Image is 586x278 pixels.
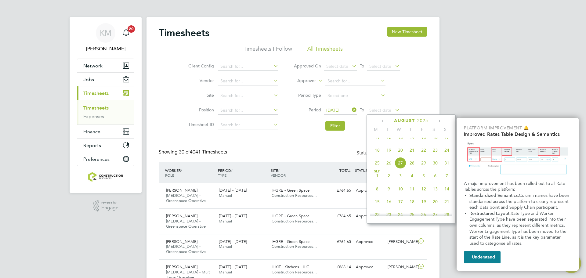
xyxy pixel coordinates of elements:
[395,144,406,156] span: 20
[186,78,214,83] label: Vendor
[370,127,382,132] span: M
[186,92,214,98] label: Site
[440,127,451,132] span: S
[418,170,429,182] span: 5
[371,209,383,220] span: 22
[464,131,571,137] h2: Improved Rates Table Design & Semantics
[159,27,209,39] h2: Timesheets
[406,157,418,169] span: 28
[219,188,247,193] span: [DATE] - [DATE]
[429,170,441,182] span: 6
[369,107,391,113] span: Select date
[418,144,429,156] span: 22
[272,218,317,224] span: Construction Resources…
[70,17,142,193] nav: Main navigation
[294,92,321,98] label: Period Type
[326,63,348,69] span: Select date
[383,183,395,195] span: 9
[358,106,366,114] span: To
[218,173,226,178] span: TYPE
[358,62,366,70] span: To
[278,168,279,173] span: /
[383,144,395,156] span: 19
[219,264,247,269] span: [DATE] - [DATE]
[288,78,316,84] label: Approver
[101,200,118,205] span: Powered by
[356,149,415,157] div: Status
[406,183,418,195] span: 11
[441,157,453,169] span: 31
[464,181,571,193] p: A major improvement has been rolled out to all Rate Tables across the platform:
[395,196,406,208] span: 17
[353,237,385,247] div: Approved
[429,157,441,169] span: 30
[416,127,428,132] span: F
[406,144,418,156] span: 21
[166,239,197,244] span: [PERSON_NAME]
[387,27,427,37] button: New Timesheet
[269,165,322,181] div: SITE
[464,251,501,263] button: I Understand
[339,168,350,173] span: TOTAL
[353,165,385,176] div: STATUS
[406,196,418,208] span: 18
[395,209,406,220] span: 24
[218,62,278,71] input: Search for...
[371,170,383,173] span: Sep
[383,157,395,169] span: 26
[393,127,405,132] span: W
[371,132,383,143] span: 11
[166,264,197,269] span: [PERSON_NAME]
[83,90,109,96] span: Timesheets
[219,269,232,275] span: Manual
[395,157,406,169] span: 27
[382,127,393,132] span: T
[326,107,339,113] span: [DATE]
[441,209,453,220] span: 28
[441,196,453,208] span: 21
[272,269,317,275] span: Construction Resources…
[418,157,429,169] span: 29
[418,132,429,143] span: 15
[383,170,395,182] span: 2
[322,211,353,221] div: £764.65
[294,63,321,69] label: Approved On
[395,132,406,143] span: 13
[385,237,417,247] div: [PERSON_NAME]
[219,193,232,198] span: Manual
[371,183,383,195] span: 8
[441,144,453,156] span: 24
[469,211,568,246] span: Rate Type and Worker Engagement Type have been separated into their own columns, as they represen...
[395,170,406,182] span: 3
[219,244,232,249] span: Manual
[100,29,111,37] span: KM
[325,121,345,131] button: Filter
[353,211,385,221] div: Approved
[429,132,441,143] span: 16
[77,23,134,52] a: Go to account details
[231,168,232,173] span: /
[186,63,214,69] label: Client Config
[429,183,441,195] span: 13
[218,77,278,85] input: Search for...
[219,218,232,224] span: Manual
[441,132,453,143] span: 17
[441,183,453,195] span: 14
[428,127,440,132] span: S
[83,129,100,135] span: Finance
[166,193,206,203] span: [MEDICAL_DATA] - Greenspace Operative
[77,45,134,52] span: Kacy Melton
[469,211,511,216] strong: Restructured Layout:
[83,63,103,69] span: Network
[322,262,353,272] div: £868.14
[186,122,214,127] label: Timesheet ID
[371,196,383,208] span: 15
[166,244,206,254] span: [MEDICAL_DATA] - Greenspace Operative
[218,121,278,129] input: Search for...
[83,77,94,82] span: Jobs
[322,186,353,196] div: £764.65
[166,213,197,218] span: [PERSON_NAME]
[395,183,406,195] span: 10
[464,125,571,131] p: Platform Improvement 🔔
[325,92,385,100] input: Select one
